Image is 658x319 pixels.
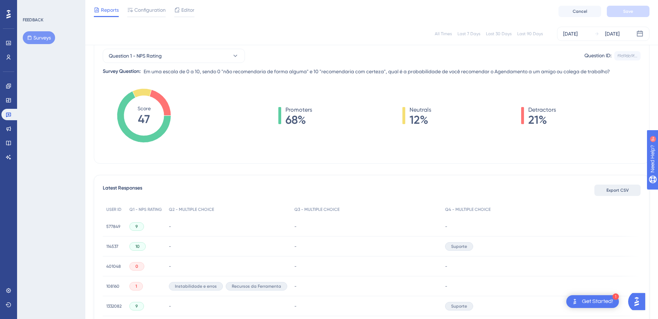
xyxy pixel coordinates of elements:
span: Promoters [285,106,312,114]
span: Instabilidade e erros [175,283,217,289]
span: Q3 - MULTIPLE CHOICE [294,207,339,212]
span: Need Help? [17,2,44,10]
span: 9 [135,303,138,309]
span: Reports [101,6,119,14]
span: Question 1 - NPS Rating [109,52,162,60]
span: Q4 - MULTIPLE CHOICE [445,207,491,212]
span: Suporte [451,303,467,309]
button: Export CSV [594,185,641,196]
button: Surveys [23,31,55,44]
span: Latest Responses [103,184,142,197]
span: 1 [135,283,137,289]
span: Suporte [451,244,467,249]
div: 9+ [48,4,53,9]
div: Question ID: [584,51,611,60]
span: Detractors [528,106,556,114]
div: Last 90 Days [517,31,543,37]
img: launcher-image-alternative-text [571,297,579,306]
button: Save [607,6,649,17]
span: Em uma escala de 0 a 10, sendo 0 "não recomendaria de forma alguma" e 10 "recomendaria com certez... [144,67,610,76]
div: FEEDBACK [23,17,43,23]
iframe: UserGuiding AI Assistant Launcher [628,291,649,312]
span: Q1 - NPS RATING [129,207,162,212]
span: 0 [135,264,138,269]
span: - [294,264,296,269]
span: 1332082 [106,303,122,309]
span: 108160 [106,283,119,289]
div: [DATE] [605,30,620,38]
span: 577849 [106,224,120,229]
div: Last 7 Days [458,31,480,37]
span: Q2 - MULTIPLE CHOICE [169,207,214,212]
span: Neutrals [410,106,431,114]
span: 21% [528,114,556,126]
span: Cancel [573,9,587,14]
span: 10 [135,244,140,249]
span: - [445,283,447,289]
div: All Times [435,31,452,37]
tspan: Score [138,106,151,111]
span: 68% [285,114,312,126]
span: - [294,244,296,249]
span: Editor [181,6,194,14]
button: Question 1 - NPS Rating [103,49,245,63]
span: Save [623,9,633,14]
span: 12% [410,114,431,126]
span: - [445,264,447,269]
div: Survey Question: [103,67,141,76]
span: - [294,224,296,229]
div: Open Get Started! checklist, remaining modules: 1 [566,295,619,308]
span: Configuration [134,6,166,14]
span: - [445,224,447,229]
span: Export CSV [606,187,629,193]
span: USER ID [106,207,122,212]
tspan: 47 [138,112,150,126]
span: 9 [135,224,138,229]
span: - [294,283,296,289]
div: [DATE] [563,30,578,38]
span: - [169,264,171,269]
div: 1 [612,293,619,300]
span: 401048 [106,264,121,269]
span: 114537 [106,244,118,249]
span: - [169,244,171,249]
div: Last 30 Days [486,31,512,37]
div: f9d96b9f... [617,53,637,59]
span: - [294,303,296,309]
span: Recursos da Ferramenta [232,283,281,289]
div: Get Started! [582,298,613,305]
span: - [169,224,171,229]
span: - [169,303,171,309]
button: Cancel [558,6,601,17]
